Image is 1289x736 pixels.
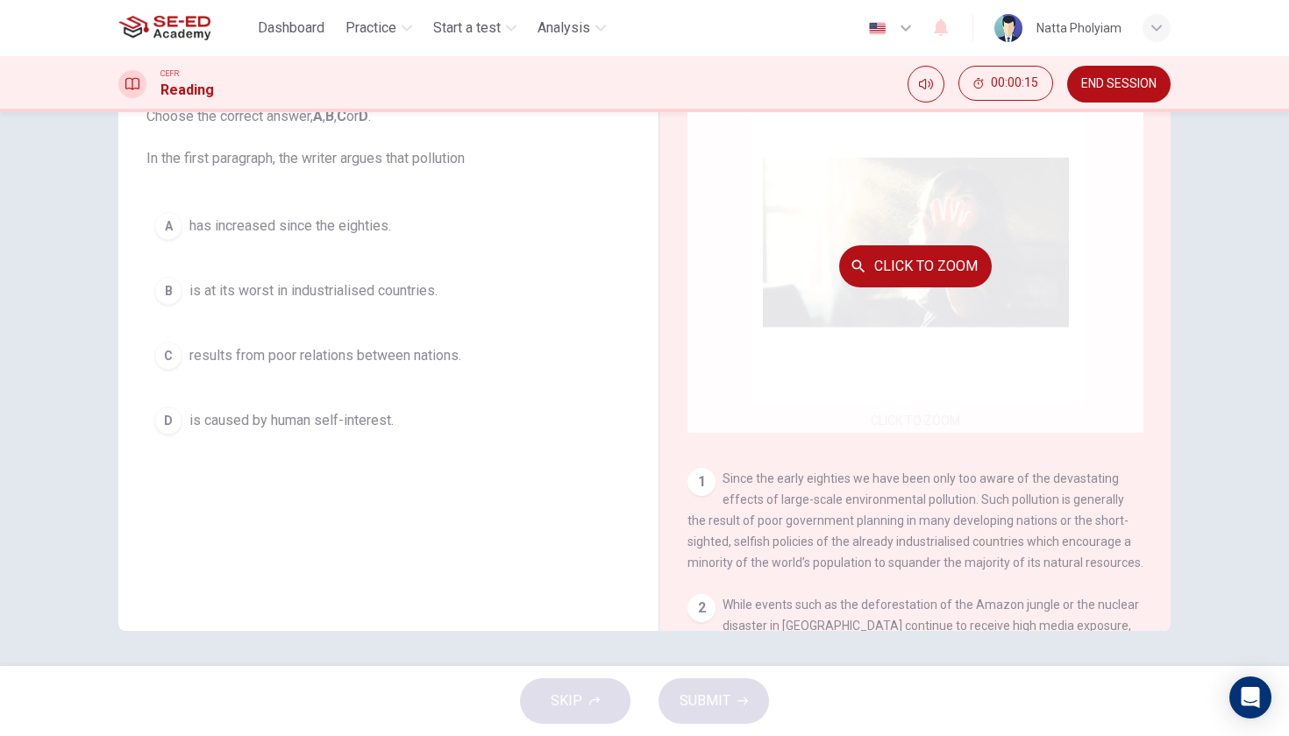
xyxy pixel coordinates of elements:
[189,345,461,366] span: results from poor relations between nations.
[687,594,716,622] div: 2
[958,66,1053,101] button: 00:00:15
[839,245,992,287] button: Click to Zoom
[687,468,716,496] div: 1
[991,76,1038,90] span: 00:00:15
[1036,18,1122,39] div: Natta Pholyiam
[154,407,182,435] div: D
[154,212,182,240] div: A
[118,11,251,46] a: SE-ED Academy logo
[189,216,391,237] span: has increased since the eighties.
[1067,66,1171,103] button: END SESSION
[687,471,1143,570] span: Since the early eighties we have been only too aware of the devastating effects of large-scale en...
[359,108,368,124] b: D
[426,12,523,44] button: Start a test
[908,66,944,103] div: Mute
[251,12,331,44] button: Dashboard
[146,334,630,378] button: Cresults from poor relations between nations.
[345,18,396,39] span: Practice
[160,80,214,101] h1: Reading
[146,106,630,169] span: Choose the correct answer, , , or . In the first paragraph, the writer argues that pollution
[1229,676,1271,718] div: Open Intercom Messenger
[154,277,182,305] div: B
[994,14,1022,42] img: Profile picture
[189,280,438,301] span: is at its worst in industrialised countries.
[160,67,179,80] span: CEFR
[866,22,888,35] img: en
[1081,77,1157,91] span: END SESSION
[337,108,346,124] b: C
[433,18,501,39] span: Start a test
[325,108,334,124] b: B
[313,108,323,124] b: A
[146,204,630,248] button: Ahas increased since the eighties.
[958,66,1053,103] div: Hide
[538,18,590,39] span: Analysis
[338,12,419,44] button: Practice
[154,342,182,370] div: C
[189,410,394,431] span: is caused by human self-interest.
[531,12,613,44] button: Analysis
[146,269,630,313] button: Bis at its worst in industrialised countries.
[258,18,324,39] span: Dashboard
[146,399,630,442] button: Dis caused by human self-interest.
[118,11,210,46] img: SE-ED Academy logo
